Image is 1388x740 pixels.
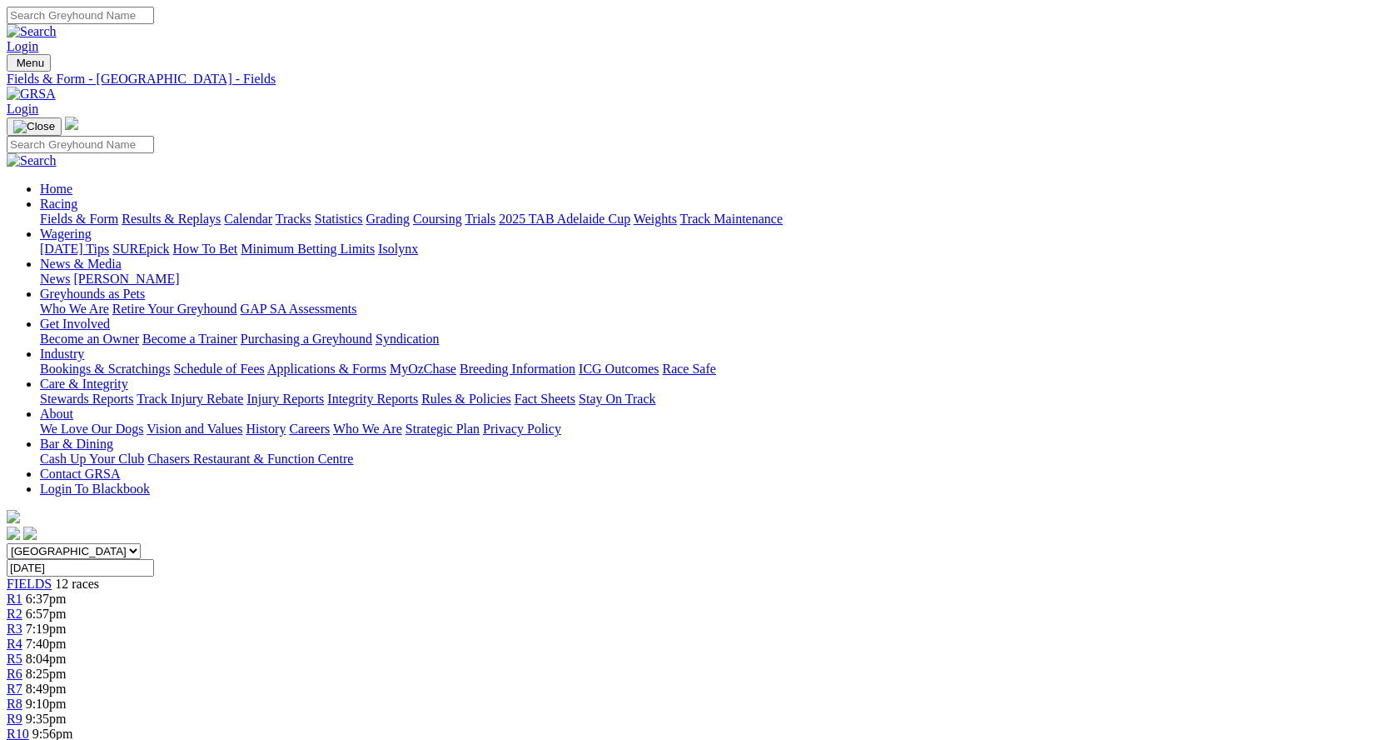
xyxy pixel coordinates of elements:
a: About [40,407,73,421]
a: Results & Replays [122,212,221,226]
a: R7 [7,682,22,696]
a: Chasers Restaurant & Function Centre [147,452,353,466]
a: Applications & Forms [267,362,386,376]
a: Greyhounds as Pets [40,287,145,301]
a: Who We Are [40,302,109,316]
img: logo-grsa-white.png [65,117,78,130]
a: Purchasing a Greyhound [241,332,372,346]
a: R1 [7,592,22,606]
div: News & Media [40,272,1381,287]
img: facebook.svg [7,527,20,540]
a: Fields & Form - [GEOGRAPHIC_DATA] - Fields [7,72,1381,87]
span: R3 [7,622,22,636]
a: FIELDS [7,577,52,591]
a: Wagering [40,227,92,241]
a: Trials [465,212,495,226]
button: Toggle navigation [7,54,51,72]
a: R8 [7,697,22,711]
a: Track Maintenance [680,212,783,226]
span: R9 [7,712,22,726]
span: Menu [17,57,44,69]
a: Contact GRSA [40,467,120,481]
a: Minimum Betting Limits [241,242,375,256]
div: Bar & Dining [40,452,1381,467]
a: Bookings & Scratchings [40,362,170,376]
a: Racing [40,197,77,211]
a: Breeding Information [460,362,575,376]
a: History [246,422,286,436]
a: Who We Are [333,422,402,436]
img: Close [13,120,55,133]
span: 8:04pm [26,652,67,666]
input: Select date [7,559,154,577]
a: Integrity Reports [327,392,418,406]
a: GAP SA Assessments [241,302,357,316]
a: Coursing [413,212,462,226]
input: Search [7,136,154,153]
img: twitter.svg [23,527,37,540]
a: Privacy Policy [483,422,561,436]
a: Track Injury Rebate [137,392,243,406]
a: R4 [7,637,22,651]
a: Login To Blackbook [40,482,150,496]
div: Get Involved [40,332,1381,347]
a: Industry [40,347,84,361]
a: Statistics [315,212,363,226]
a: Strategic Plan [405,422,480,436]
input: Search [7,7,154,24]
a: Careers [289,422,330,436]
a: Login [7,39,38,53]
img: Search [7,24,57,39]
div: Industry [40,362,1381,377]
span: 7:19pm [26,622,67,636]
a: Isolynx [378,242,418,256]
a: Rules & Policies [421,392,511,406]
a: R6 [7,667,22,681]
a: Weights [634,212,677,226]
span: 9:35pm [26,712,67,726]
img: logo-grsa-white.png [7,510,20,523]
a: We Love Our Dogs [40,422,143,436]
span: 6:37pm [26,592,67,606]
a: Care & Integrity [40,377,128,391]
div: Wagering [40,242,1381,257]
a: Stay On Track [579,392,655,406]
a: Get Involved [40,317,110,331]
a: Race Safe [662,362,715,376]
a: [DATE] Tips [40,242,109,256]
img: Search [7,153,57,168]
a: Injury Reports [246,392,324,406]
a: News & Media [40,257,122,271]
a: News [40,272,70,286]
a: R5 [7,652,22,666]
a: Become a Trainer [142,332,237,346]
a: Grading [366,212,410,226]
a: Bar & Dining [40,437,113,451]
a: 2025 TAB Adelaide Cup [499,212,630,226]
a: Schedule of Fees [173,362,264,376]
div: Racing [40,212,1381,227]
a: Vision and Values [147,422,242,436]
a: R2 [7,607,22,621]
a: MyOzChase [390,362,456,376]
div: Greyhounds as Pets [40,302,1381,317]
a: Home [40,182,72,196]
div: About [40,422,1381,437]
a: Calendar [224,212,272,226]
a: How To Bet [173,242,238,256]
span: 9:10pm [26,697,67,711]
a: SUREpick [112,242,169,256]
span: 8:25pm [26,667,67,681]
span: 8:49pm [26,682,67,696]
span: 12 races [55,577,99,591]
div: Care & Integrity [40,392,1381,407]
span: 6:57pm [26,607,67,621]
